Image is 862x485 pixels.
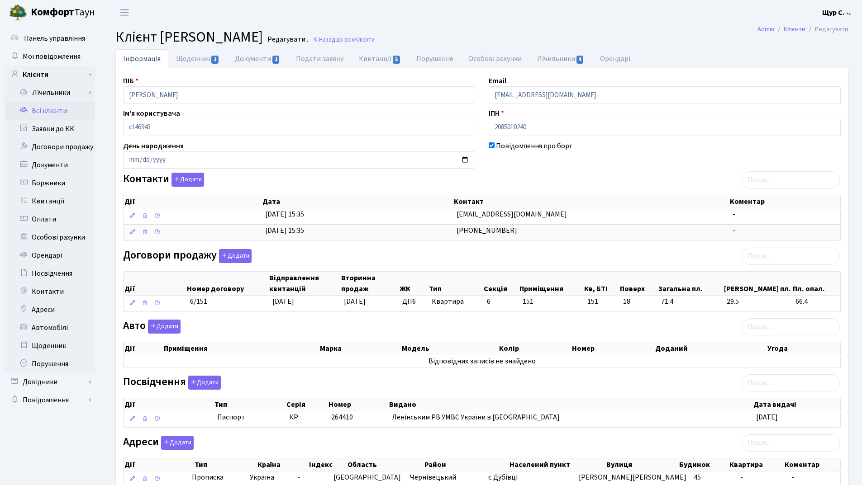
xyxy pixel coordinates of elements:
[5,120,95,138] a: Заявки до КК
[313,35,375,44] a: Назад до всіхКлієнти
[678,458,729,471] th: Будинок
[289,412,298,422] span: КР
[583,272,619,295] th: Кв, БТІ
[5,373,95,391] a: Довідники
[5,29,95,47] a: Панель управління
[250,472,290,483] span: Україна
[123,108,180,119] label: Ім'я користувача
[496,141,572,151] label: Повідомлення про борг
[124,355,840,367] td: Відповідних записів не знайдено
[742,374,840,391] input: Пошук...
[9,4,27,22] img: logo.png
[805,24,848,34] li: Редагувати
[272,297,294,306] span: [DATE]
[579,472,686,482] span: [PERSON_NAME][PERSON_NAME]
[5,246,95,264] a: Орендарі
[257,458,308,471] th: Країна
[148,320,181,334] button: Авто
[168,49,227,68] a: Щоденник
[192,472,224,483] span: Прописка
[217,412,282,423] span: Паспорт
[742,248,840,265] input: Пошук...
[432,297,480,307] span: Квартира
[171,173,204,187] button: Контакти
[792,272,840,295] th: Пл. опал.
[529,49,592,68] a: Лічильники
[163,342,319,355] th: Приміщення
[393,56,400,64] span: 5
[123,376,221,390] label: Посвідчення
[729,195,840,208] th: Коментар
[194,458,257,471] th: Тип
[5,283,95,301] a: Контакти
[733,226,735,235] span: -
[113,5,136,20] button: Переключити навігацію
[5,192,95,210] a: Квитанції
[5,102,95,120] a: Всі клієнти
[822,7,851,18] a: Щур С. -.
[461,49,529,68] a: Особові рахунки
[308,458,347,471] th: Індекс
[752,398,840,411] th: Дата видачі
[268,272,340,295] th: Відправлення квитанцій
[123,75,138,86] label: ПІБ
[217,247,252,263] a: Додати
[266,35,308,44] small: Редагувати .
[489,108,504,119] label: ІПН
[519,272,584,295] th: Приміщення
[211,56,219,64] span: 1
[767,342,840,355] th: Угода
[457,209,567,219] span: [EMAIL_ADDRESS][DOMAIN_NAME]
[740,472,743,482] span: -
[262,195,452,208] th: Дата
[190,297,207,306] span: 6/151
[5,47,95,66] a: Мої повідомлення
[5,228,95,246] a: Особові рахунки
[654,342,767,355] th: Доданий
[457,226,517,235] span: [PHONE_NUMBER]
[723,272,792,295] th: [PERSON_NAME] пл.
[24,33,85,43] span: Панель управління
[623,297,654,307] span: 18
[340,272,399,295] th: Вторинна продаж
[424,458,508,471] th: Район
[123,436,194,450] label: Адреси
[265,209,304,219] span: [DATE] 15:35
[742,318,840,335] input: Пошук...
[186,374,221,390] a: Додати
[483,272,519,295] th: Секція
[742,434,840,452] input: Пошук...
[333,472,401,482] span: [GEOGRAPHIC_DATA]
[487,297,491,306] span: 6
[744,20,862,39] nav: breadcrumb
[523,297,533,306] span: 151
[351,49,409,68] a: Квитанції
[453,195,729,208] th: Контакт
[31,5,74,19] b: Комфорт
[159,434,194,450] a: Додати
[186,272,268,295] th: Номер договору
[592,49,638,68] a: Орендарі
[757,24,774,34] a: Admin
[587,297,616,307] span: 151
[5,210,95,228] a: Оплати
[5,66,95,84] a: Клієнти
[331,412,353,422] span: 264410
[354,35,375,44] span: Клієнти
[124,398,214,411] th: Дії
[124,342,163,355] th: Дії
[619,272,657,295] th: Поверх
[344,297,366,306] span: [DATE]
[661,297,719,307] span: 71.4
[576,56,584,64] span: 4
[784,458,840,471] th: Коментар
[214,398,286,411] th: Тип
[124,195,262,208] th: Дії
[23,52,81,61] span: Мої повідомлення
[489,75,506,86] label: Email
[146,318,181,334] a: Додати
[169,171,204,187] a: Додати
[509,458,606,471] th: Населений пункт
[286,398,328,411] th: Серія
[488,472,518,482] span: с.Дубівці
